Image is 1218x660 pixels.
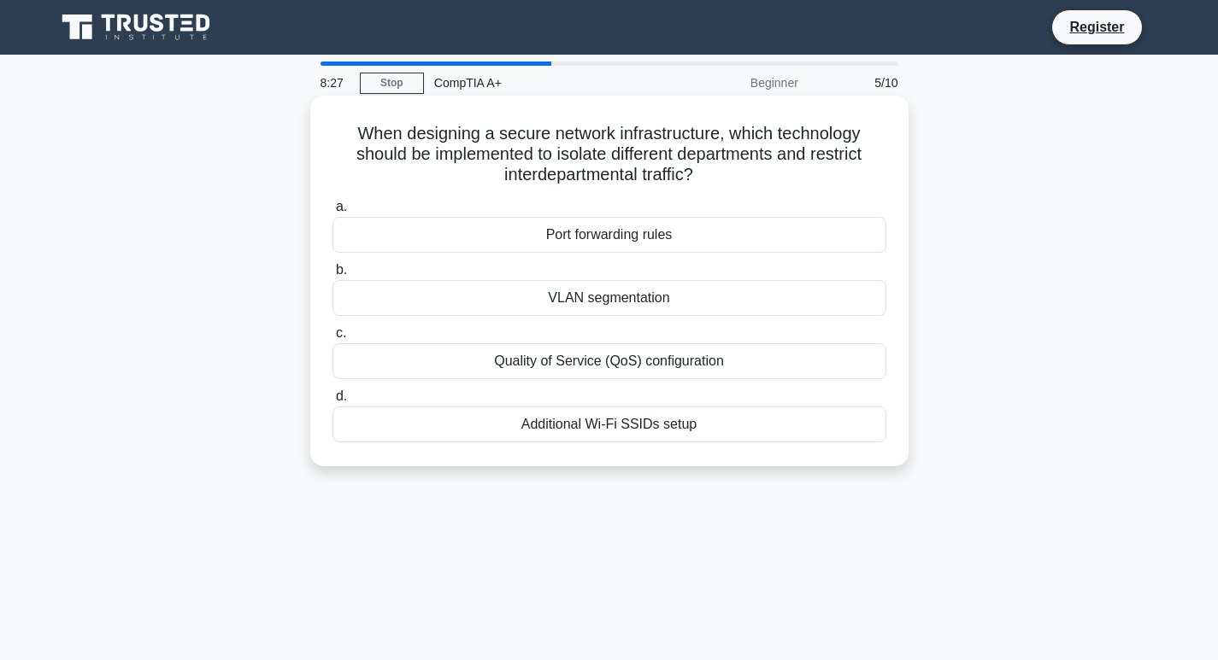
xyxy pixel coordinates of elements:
div: Quality of Service (QoS) configuration [332,343,886,379]
div: 5/10 [809,66,909,100]
div: Beginner [659,66,809,100]
h5: When designing a secure network infrastructure, which technology should be implemented to isolate... [331,123,888,186]
a: Stop [360,73,424,94]
div: 8:27 [310,66,360,100]
span: a. [336,199,347,213]
div: Additional Wi-Fi SSIDs setup [332,406,886,442]
a: Register [1059,16,1134,38]
span: d. [336,388,347,403]
span: c. [336,325,346,340]
div: VLAN segmentation [332,280,886,316]
span: b. [336,262,347,277]
div: CompTIA A+ [424,66,659,100]
div: Port forwarding rules [332,217,886,253]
